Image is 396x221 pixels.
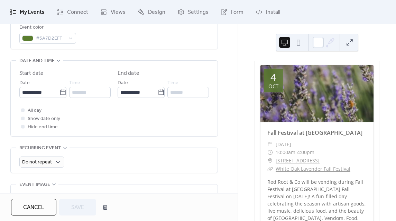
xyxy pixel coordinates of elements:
[270,72,276,82] div: 4
[276,148,295,157] span: 10:00am
[295,148,297,157] span: -
[118,69,139,78] div: End date
[118,79,128,87] span: Date
[276,140,291,149] span: [DATE]
[172,3,214,21] a: Settings
[19,57,55,65] span: Date and time
[19,79,30,87] span: Date
[19,181,50,189] span: Event image
[36,34,65,43] span: #5A7D2EFF
[95,3,131,21] a: Views
[267,129,362,137] a: Fall Festival at [GEOGRAPHIC_DATA]
[267,165,273,173] div: ​
[188,8,209,17] span: Settings
[19,144,61,152] span: Recurring event
[267,140,273,149] div: ​
[231,8,243,17] span: Form
[297,148,314,157] span: 4:00pm
[266,8,280,17] span: Install
[28,107,42,115] span: All day
[167,79,178,87] span: Time
[250,3,285,21] a: Install
[19,23,75,32] div: Event color
[276,165,350,172] a: White Oak Lavender Fall Festival
[52,3,93,21] a: Connect
[268,84,278,89] div: Oct
[20,8,45,17] span: My Events
[22,158,52,167] span: Do not repeat
[19,69,44,78] div: Start date
[111,8,126,17] span: Views
[67,8,88,17] span: Connect
[28,115,60,123] span: Show date only
[69,79,80,87] span: Time
[4,3,50,21] a: My Events
[28,123,58,131] span: Hide end time
[215,3,249,21] a: Form
[276,157,320,165] a: [STREET_ADDRESS]
[23,203,44,212] span: Cancel
[267,157,273,165] div: ​
[11,199,56,215] button: Cancel
[267,148,273,157] div: ​
[132,3,171,21] a: Design
[148,8,165,17] span: Design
